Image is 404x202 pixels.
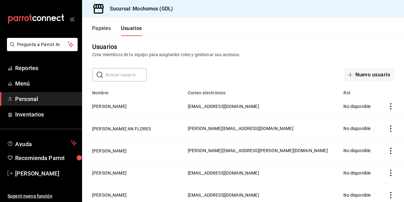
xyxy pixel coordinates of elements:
font: Sugerir nueva función [8,193,52,199]
th: Correo electrónico [184,86,340,95]
button: [PERSON_NAME] [92,103,127,110]
button: open_drawer_menu [69,16,74,21]
th: Rol [340,86,379,95]
a: Pregunta a Parrot AI [4,46,78,52]
button: Acciones [388,170,394,176]
span: [PERSON_NAME][EMAIL_ADDRESS][PERSON_NAME][DOMAIN_NAME] [188,148,328,153]
span: Pregunta a Parrot AI [17,41,68,48]
font: Menú [15,80,30,87]
font: Inventarios [15,111,44,118]
span: [EMAIL_ADDRESS][DOMAIN_NAME] [188,170,259,175]
button: Pregunta a Parrot AI [7,38,78,51]
button: Acciones [388,126,394,132]
button: [PERSON_NAME] [92,192,127,198]
font: Personal [15,96,38,102]
button: Acciones [388,103,394,110]
font: Usuarios [121,25,142,32]
button: Acciones [388,192,394,198]
font: Recomienda Parrot [15,155,65,161]
th: Nombre [82,86,184,95]
div: Usuarios [92,42,117,51]
td: No disponible [340,95,379,117]
td: No disponible [340,162,379,184]
button: [PERSON_NAME] AN FLORES [92,126,151,132]
button: Papeles [92,25,111,36]
span: [PERSON_NAME][EMAIL_ADDRESS][DOMAIN_NAME] [188,126,294,131]
button: [PERSON_NAME] [92,148,127,154]
td: No disponible [340,140,379,162]
input: Buscar usuario [105,68,146,81]
td: No disponible [340,117,379,140]
h3: Sucursal: Mochomos (GDL) [105,5,173,13]
button: Nuevo usuario [344,68,394,81]
font: [PERSON_NAME] [15,170,59,177]
button: [PERSON_NAME] [92,170,127,176]
button: Acciones [388,148,394,154]
span: [EMAIL_ADDRESS][DOMAIN_NAME] [188,193,259,198]
span: [EMAIL_ADDRESS][DOMAIN_NAME] [188,104,259,109]
font: Nuevo usuario [355,72,390,78]
font: Reportes [15,65,38,71]
div: Crea miembros de tu equipo para asignarles roles y gestionar sus accesos. [92,51,394,58]
div: Pestañas de navegación [92,25,142,36]
span: Ayuda [15,139,68,147]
